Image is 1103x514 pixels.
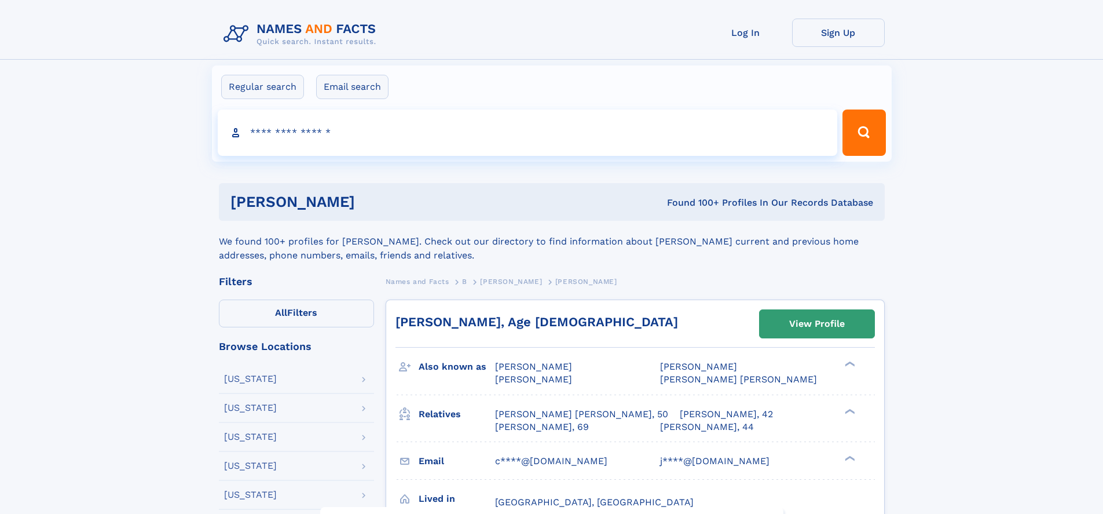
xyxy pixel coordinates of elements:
input: search input [218,110,838,156]
span: B [462,278,467,286]
a: [PERSON_NAME], 44 [660,421,754,433]
h1: [PERSON_NAME] [230,195,511,209]
a: [PERSON_NAME] [PERSON_NAME], 50 [495,408,668,421]
h3: Email [419,451,495,471]
div: Browse Locations [219,341,374,352]
h3: Also known as [419,357,495,377]
div: Filters [219,276,374,287]
a: [PERSON_NAME], 69 [495,421,589,433]
div: View Profile [789,311,845,337]
a: View Profile [760,310,874,338]
h3: Relatives [419,404,495,424]
label: Email search [316,75,389,99]
div: [US_STATE] [224,461,277,471]
a: [PERSON_NAME], 42 [680,408,773,421]
span: [PERSON_NAME] [480,278,542,286]
div: ❯ [842,360,856,368]
span: [PERSON_NAME] [555,278,617,286]
label: Filters [219,300,374,327]
h3: Lived in [419,489,495,509]
div: [US_STATE] [224,432,277,442]
a: [PERSON_NAME], Age [DEMOGRAPHIC_DATA] [395,315,678,329]
label: Regular search [221,75,304,99]
a: Names and Facts [386,274,449,289]
div: We found 100+ profiles for [PERSON_NAME]. Check out our directory to find information about [PERS... [219,221,885,263]
div: [US_STATE] [224,403,277,413]
div: [US_STATE] [224,490,277,500]
img: Logo Names and Facts [219,19,386,50]
a: B [462,274,467,289]
div: ❯ [842,454,856,462]
span: All [275,307,287,318]
a: [PERSON_NAME] [480,274,542,289]
span: [PERSON_NAME] [PERSON_NAME] [660,374,817,385]
span: [PERSON_NAME] [495,374,572,385]
div: ❯ [842,407,856,415]
div: [US_STATE] [224,374,277,384]
a: Sign Up [792,19,885,47]
span: [GEOGRAPHIC_DATA], [GEOGRAPHIC_DATA] [495,497,694,508]
a: Log In [699,19,792,47]
div: Found 100+ Profiles In Our Records Database [511,196,873,209]
button: Search Button [842,110,885,156]
span: [PERSON_NAME] [495,361,572,372]
span: [PERSON_NAME] [660,361,737,372]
